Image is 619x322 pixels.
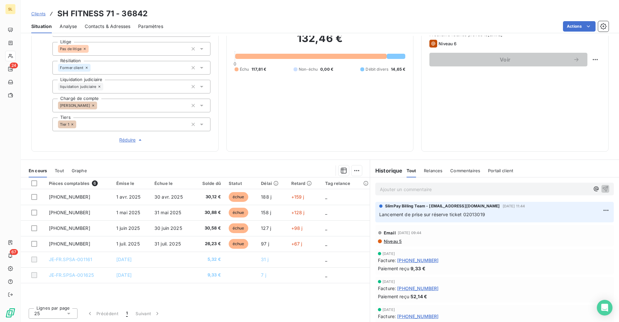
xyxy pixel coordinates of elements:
[55,168,64,173] span: Tout
[261,257,268,262] span: 31 j
[299,66,318,72] span: Non-échu
[325,241,327,246] span: _
[384,230,396,235] span: Email
[116,272,132,278] span: [DATE]
[116,241,140,246] span: 1 juil. 2025
[89,46,94,52] input: Ajouter une valeur
[397,257,439,264] span: [PHONE_NUMBER]
[291,225,303,231] span: +98 j
[49,180,108,186] div: Pièces comptables
[437,57,573,62] span: Voir
[154,194,183,200] span: 30 avr. 2025
[261,225,271,231] span: 127 j
[116,194,141,200] span: 1 avr. 2025
[60,122,69,126] span: Tier 1
[154,225,182,231] span: 30 juin 2025
[197,241,221,247] span: 26,23 €
[385,203,500,209] span: SlimPay Billing Team - [EMAIL_ADDRESS][DOMAIN_NAME]
[229,208,248,217] span: échue
[197,181,221,186] div: Solde dû
[10,63,18,68] span: 24
[325,272,327,278] span: _
[60,66,83,70] span: Former client
[197,225,221,231] span: 30,58 €
[261,194,271,200] span: 188 j
[382,308,395,312] span: [DATE]
[116,225,140,231] span: 1 juin 2025
[49,272,94,278] span: JE-FR.SPSA-001625
[261,181,283,186] div: Délai
[154,181,190,186] div: Échue le
[49,225,90,231] span: [PHONE_NUMBER]
[261,210,271,215] span: 158 j
[52,136,210,144] button: Réduire
[424,168,442,173] span: Relances
[291,241,302,246] span: +67 j
[83,307,122,320] button: Précédent
[325,210,327,215] span: _
[122,307,132,320] button: 1
[31,11,46,16] span: Clients
[76,121,81,127] input: Ajouter une valeur
[60,104,90,107] span: [PERSON_NAME]
[116,181,147,186] div: Émise le
[49,241,90,246] span: [PHONE_NUMBER]
[261,241,269,246] span: 97 j
[429,53,587,66] button: Voir
[132,307,165,320] button: Suivant
[488,168,513,173] span: Portail client
[370,167,403,175] h6: Historique
[383,239,402,244] span: Niveau 5
[72,168,87,173] span: Graphe
[154,210,181,215] span: 31 mai 2025
[60,85,96,89] span: liquidation judiciaire
[116,210,140,215] span: 1 mai 2025
[92,180,98,186] span: 6
[320,66,333,72] span: 0,00 €
[378,313,396,320] span: Facture :
[378,285,396,292] span: Facture :
[378,265,409,272] span: Paiement reçu
[34,310,40,317] span: 25
[103,84,108,90] input: Ajouter une valeur
[410,265,425,272] span: 9,33 €
[49,257,93,262] span: JE-FR.SPSA-001161
[5,4,16,14] div: SL
[154,241,181,246] span: 31 juil. 2025
[378,257,396,264] span: Facture :
[450,168,480,173] span: Commentaires
[60,47,81,51] span: Pas de litige
[229,192,248,202] span: échue
[366,66,388,72] span: Débit divers
[91,65,96,71] input: Ajouter une valeur
[379,212,485,217] span: Lancement de prise sur réserve ticket 02013019
[398,231,422,235] span: [DATE] 09:44
[49,194,90,200] span: [PHONE_NUMBER]
[382,280,395,284] span: [DATE]
[85,23,130,30] span: Contacts & Adresses
[503,204,525,208] span: [DATE] 11:44
[439,41,456,46] span: Niveau 6
[291,210,305,215] span: +128 j
[261,272,266,278] span: 7 j
[397,313,439,320] span: [PHONE_NUMBER]
[60,23,77,30] span: Analyse
[197,272,221,278] span: 9,33 €
[597,300,612,315] div: Open Intercom Messenger
[49,210,90,215] span: [PHONE_NUMBER]
[29,168,47,173] span: En cours
[119,137,143,143] span: Réduire
[325,181,366,186] div: Tag relance
[97,103,102,108] input: Ajouter une valeur
[197,194,221,200] span: 30,12 €
[235,32,406,51] h2: 132,46 €
[229,181,253,186] div: Statut
[229,239,248,249] span: échue
[240,66,249,72] span: Échu
[563,21,596,32] button: Actions
[291,181,317,186] div: Retard
[31,10,46,17] a: Clients
[291,194,304,200] span: +159 j
[391,66,405,72] span: 14,65 €
[5,308,16,318] img: Logo LeanPay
